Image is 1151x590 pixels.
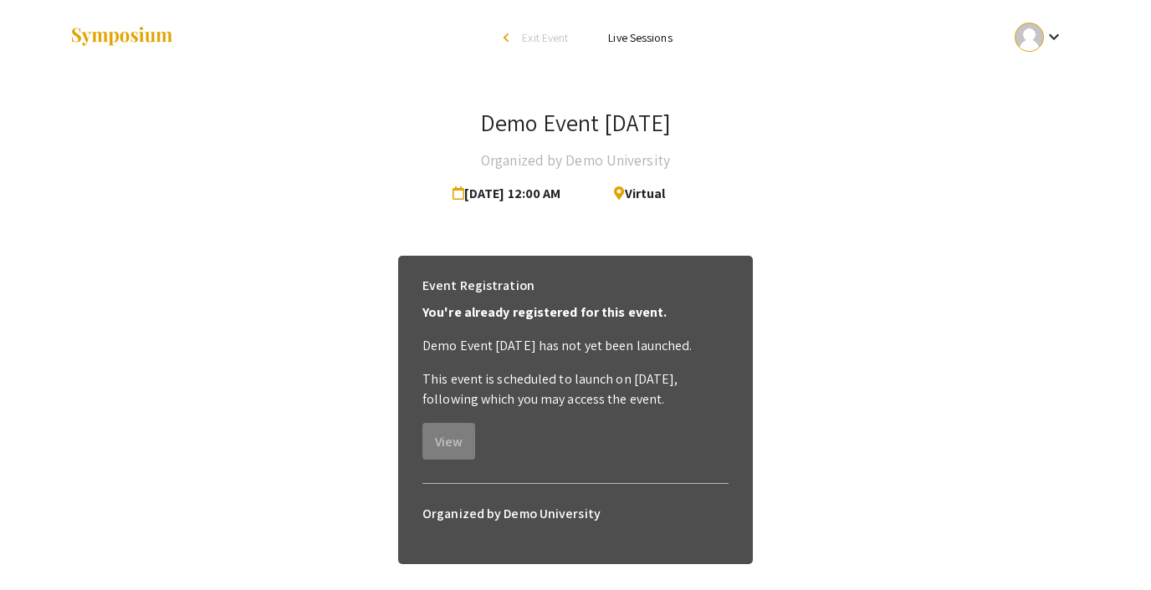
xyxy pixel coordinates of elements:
[422,497,729,531] h6: Organized by Demo University
[422,369,729,409] p: This event is scheduled to launch on [DATE], following which you may access the event.
[69,26,174,48] img: Symposium by ForagerOne
[13,515,71,577] iframe: Chat
[608,30,672,45] a: Live Sessions
[1044,27,1064,47] mat-icon: Expand account dropdown
[601,177,665,211] span: Virtual
[422,303,729,323] p: You're already registered for this event.
[997,18,1082,56] button: Expand account dropdown
[481,144,670,177] h4: Organized by Demo University
[522,30,568,45] span: Exit Event
[480,109,671,137] h3: Demo Event [DATE]
[422,336,729,356] p: Demo Event [DATE] has not yet been launched.
[422,423,475,460] button: View
[422,269,535,303] h6: Event Registration
[453,177,568,211] span: [DATE] 12:00 AM
[504,33,514,43] div: arrow_back_ios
